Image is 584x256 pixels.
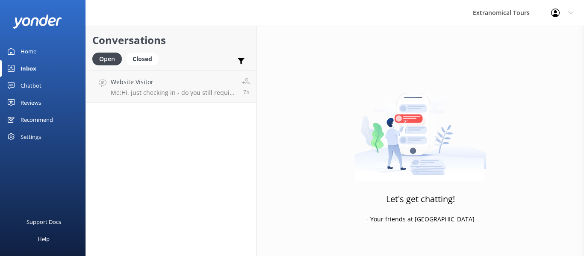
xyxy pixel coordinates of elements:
div: Recommend [21,111,53,128]
h3: Let's get chatting! [386,192,455,206]
a: Open [92,54,126,63]
h4: Website Visitor [111,77,236,87]
div: Settings [21,128,41,145]
div: Home [21,43,36,60]
img: yonder-white-logo.png [13,15,62,29]
p: - Your friends at [GEOGRAPHIC_DATA] [366,215,475,224]
div: Support Docs [27,213,61,230]
div: Closed [126,53,159,65]
div: Help [38,230,50,247]
div: Chatbot [21,77,41,94]
div: Inbox [21,60,36,77]
a: Website VisitorMe:Hi, just checking in - do you still require assistance from our team on this? T... [86,71,256,103]
p: Me: Hi, just checking in - do you still require assistance from our team on this? Thank you. [111,89,236,97]
div: Open [92,53,122,65]
h2: Conversations [92,32,250,48]
a: Closed [126,54,163,63]
span: Sep 15 2025 11:23am (UTC -07:00) America/Tijuana [243,88,250,96]
div: Reviews [21,94,41,111]
img: artwork of a man stealing a conversation from at giant smartphone [354,75,487,182]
